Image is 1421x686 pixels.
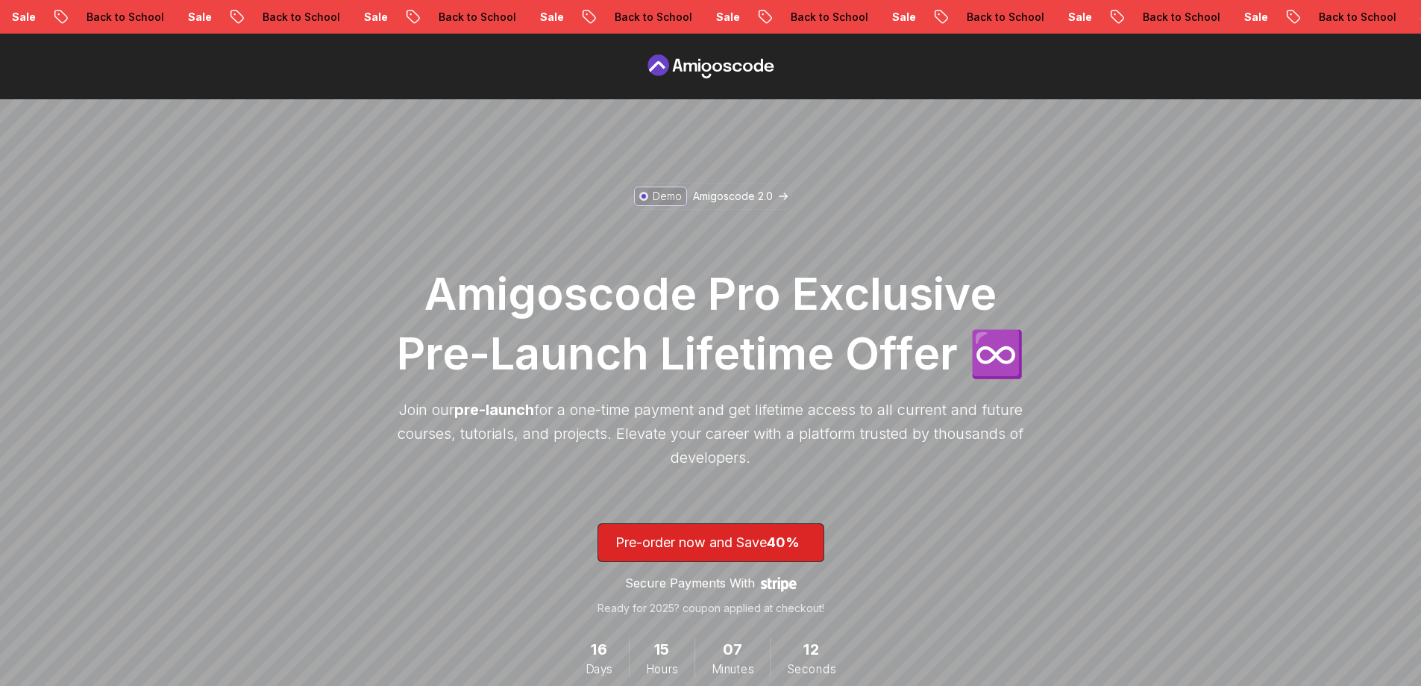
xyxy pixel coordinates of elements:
[424,10,526,25] p: Back to School
[615,532,806,553] p: Pre-order now and Save
[454,401,534,419] span: pre-launch
[526,10,574,25] p: Sale
[767,534,800,550] span: 40%
[591,638,607,661] span: 16 Days
[1230,10,1278,25] p: Sale
[878,10,926,25] p: Sale
[953,10,1054,25] p: Back to School
[712,661,753,677] span: Minutes
[702,10,750,25] p: Sale
[350,10,398,25] p: Sale
[646,661,678,677] span: Hours
[597,601,824,616] p: Ready for 2025? coupon applied at checkout!
[630,183,791,210] a: DemoAmigoscode 2.0
[644,54,778,78] a: Pre Order page
[174,10,222,25] p: Sale
[653,189,682,204] p: Demo
[723,638,742,661] span: 7 Minutes
[390,398,1032,470] p: Join our for a one-time payment and get lifetime access to all current and future courses, tutori...
[597,523,824,616] a: lifetime-access
[600,10,702,25] p: Back to School
[803,638,819,661] span: 12 Seconds
[787,661,835,677] span: Seconds
[586,661,612,677] span: Days
[625,574,755,592] p: Secure Payments With
[1129,10,1230,25] p: Back to School
[693,189,773,204] p: Amigoscode 2.0
[777,10,878,25] p: Back to School
[390,264,1032,383] h1: Amigoscode Pro Exclusive Pre-Launch Lifetime Offer ♾️
[248,10,350,25] p: Back to School
[72,10,174,25] p: Back to School
[1054,10,1102,25] p: Sale
[1305,10,1406,25] p: Back to School
[654,638,671,661] span: 15 Hours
